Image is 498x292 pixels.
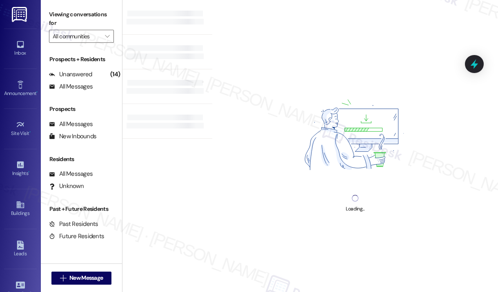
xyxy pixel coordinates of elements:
[49,132,96,141] div: New Inbounds
[49,82,93,91] div: All Messages
[41,55,122,64] div: Prospects + Residents
[49,232,104,241] div: Future Residents
[41,205,122,213] div: Past + Future Residents
[49,8,114,30] label: Viewing conversations for
[49,70,92,79] div: Unanswered
[346,205,364,213] div: Loading...
[41,105,122,113] div: Prospects
[108,68,122,81] div: (14)
[60,275,66,281] i: 
[49,170,93,178] div: All Messages
[49,120,93,128] div: All Messages
[53,30,101,43] input: All communities
[4,38,37,60] a: Inbox
[36,89,38,95] span: •
[29,129,31,135] span: •
[49,220,98,228] div: Past Residents
[4,118,37,140] a: Site Visit •
[105,33,109,40] i: 
[69,274,103,282] span: New Message
[4,238,37,260] a: Leads
[28,169,29,175] span: •
[41,155,122,164] div: Residents
[12,7,29,22] img: ResiDesk Logo
[4,158,37,180] a: Insights •
[51,272,112,285] button: New Message
[4,198,37,220] a: Buildings
[49,182,84,190] div: Unknown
